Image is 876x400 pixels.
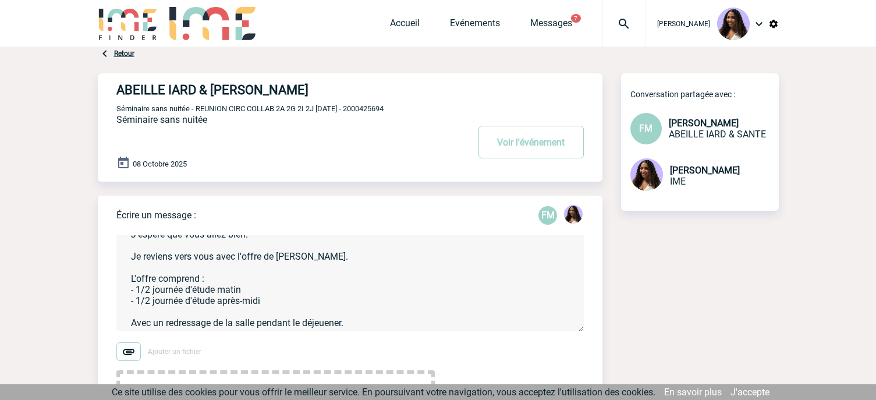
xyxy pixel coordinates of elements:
[657,20,710,28] span: [PERSON_NAME]
[538,206,557,225] p: FM
[112,387,655,398] span: Ce site utilise des cookies pour vous offrir le meilleur service. En poursuivant votre navigation...
[670,165,740,176] span: [PERSON_NAME]
[450,17,500,34] a: Evénements
[114,49,134,58] a: Retour
[639,123,652,134] span: FM
[390,17,420,34] a: Accueil
[116,83,434,97] h4: ABEILLE IARD & [PERSON_NAME]
[730,387,769,398] a: J'accepte
[664,387,722,398] a: En savoir plus
[630,90,779,99] p: Conversation partagée avec :
[116,210,196,221] p: Écrire un message :
[98,7,158,40] img: IME-Finder
[538,206,557,225] div: Florence MATHIEU
[116,104,384,113] span: Séminaire sans nuitée - REUNION CIRC COLLAB 2A 2G 2I 2J [DATE] - 2000425694
[669,129,766,140] span: ABEILLE IARD & SANTE
[670,176,686,187] span: IME
[148,348,201,356] span: Ajouter un fichier
[478,126,584,158] button: Voir l'événement
[717,8,750,40] img: 131234-0.jpg
[116,114,207,125] span: Séminaire sans nuitée
[530,17,572,34] a: Messages
[571,14,581,23] button: 7
[630,158,663,191] img: 131234-0.jpg
[133,160,187,168] span: 08 Octobre 2025
[564,205,583,224] img: 131234-0.jpg
[564,205,583,226] div: Jessica NETO BOGALHO
[669,118,739,129] span: [PERSON_NAME]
